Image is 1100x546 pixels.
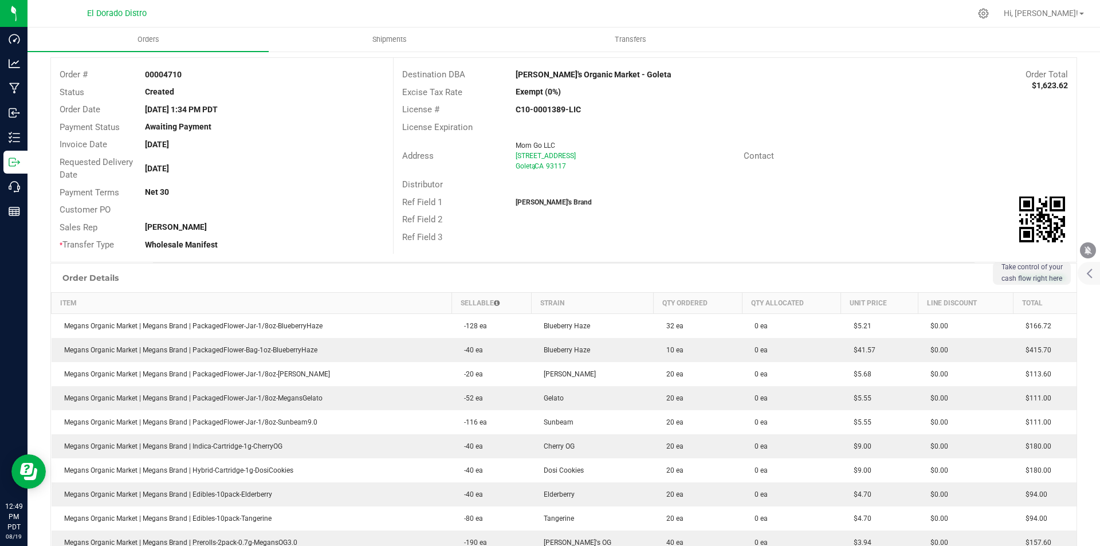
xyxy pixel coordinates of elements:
strong: C10-0001389-LIC [516,105,581,114]
span: Megans Organic Market | Megans Brand | Indica-Cartridge-1g-CherryOG [58,442,282,450]
inline-svg: Outbound [9,156,20,168]
span: 0 ea [749,418,768,426]
th: Qty Ordered [654,292,742,313]
span: Mom Go LLC [516,142,555,150]
span: $4.70 [848,514,871,523]
span: -40 ea [458,346,483,354]
span: 32 ea [661,322,683,330]
span: $0.00 [925,370,948,378]
span: Order # [60,69,88,80]
span: $5.55 [848,418,871,426]
qrcode: 00004710 [1019,197,1065,242]
span: Distributor [402,179,443,190]
inline-svg: Inbound [9,107,20,119]
span: -20 ea [458,370,483,378]
inline-svg: Manufacturing [9,83,20,94]
th: Strain [531,292,653,313]
span: $9.00 [848,442,871,450]
span: -40 ea [458,490,483,498]
span: 20 ea [661,394,683,402]
span: Tangerine [538,514,574,523]
span: 0 ea [749,394,768,402]
span: El Dorado Distro [87,9,147,18]
span: 0 ea [749,514,768,523]
span: Megans Organic Market | Megans Brand | PackagedFlower-Jar-1/8oz-Sunbeam9.0 [58,418,317,426]
span: $415.70 [1020,346,1051,354]
th: Qty Allocated [742,292,841,313]
span: Megans Organic Market | Megans Brand | Edibles-10pack-Tangerine [58,514,272,523]
span: 0 ea [749,370,768,378]
span: -40 ea [458,466,483,474]
span: $0.00 [925,442,948,450]
span: $5.55 [848,394,871,402]
span: Ref Field 2 [402,214,442,225]
span: Order Date [60,104,100,115]
span: $166.72 [1020,322,1051,330]
span: Contact [744,151,774,161]
span: Transfers [599,34,662,45]
span: Transfer Type [60,239,114,250]
span: Blueberry Haze [538,346,590,354]
span: Payment Terms [60,187,119,198]
span: $113.60 [1020,370,1051,378]
span: 20 ea [661,442,683,450]
span: $0.00 [925,514,948,523]
span: Blueberry Haze [538,322,590,330]
span: License Expiration [402,122,473,132]
span: License # [402,104,439,115]
span: Megans Organic Market | Megans Brand | PackagedFlower-Jar-1/8oz-[PERSON_NAME] [58,370,330,378]
span: Sunbeam [538,418,573,426]
span: Cherry OG [538,442,575,450]
h1: Order Details [62,273,119,282]
inline-svg: Analytics [9,58,20,69]
span: $0.00 [925,322,948,330]
span: Status [60,87,84,97]
p: 12:49 PM PDT [5,501,22,532]
img: Scan me! [1019,197,1065,242]
span: Goleta [516,162,536,170]
span: Megans Organic Market | Megans Brand | PackagedFlower-Bag-1oz-BlueberryHaze [58,346,317,354]
span: Invoice Date [60,139,107,150]
span: Requested Delivery Date [60,157,133,180]
span: $0.00 [925,394,948,402]
span: -80 ea [458,514,483,523]
span: CA [535,162,544,170]
a: Orders [27,28,269,52]
span: $5.21 [848,322,871,330]
span: Ref Field 3 [402,232,442,242]
strong: Net 30 [145,187,169,197]
strong: [PERSON_NAME]'s Organic Market - Goleta [516,70,671,79]
span: $5.68 [848,370,871,378]
div: Manage settings [976,8,991,19]
span: 10 ea [661,346,683,354]
span: Dosi Cookies [538,466,584,474]
span: -52 ea [458,394,483,402]
span: [STREET_ADDRESS] [516,152,576,160]
span: Payment Status [60,122,120,132]
strong: Exempt (0%) [516,87,561,96]
inline-svg: Call Center [9,181,20,193]
span: -40 ea [458,442,483,450]
span: 20 ea [661,490,683,498]
span: 20 ea [661,466,683,474]
span: -116 ea [458,418,487,426]
strong: Created [145,87,174,96]
span: 20 ea [661,514,683,523]
th: Sellable [451,292,531,313]
span: Customer PO [60,205,111,215]
a: Transfers [510,28,751,52]
span: $111.00 [1020,418,1051,426]
span: $0.00 [925,490,948,498]
a: Shipments [269,28,510,52]
span: 20 ea [661,370,683,378]
span: , [533,162,535,170]
th: Item [52,292,452,313]
span: Order Total [1026,69,1068,80]
span: Ref Field 1 [402,197,442,207]
strong: [DATE] 1:34 PM PDT [145,105,218,114]
iframe: Resource center [11,454,46,489]
inline-svg: Reports [9,206,20,217]
strong: [DATE] [145,164,169,173]
span: 0 ea [749,346,768,354]
span: Destination DBA [402,69,465,80]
